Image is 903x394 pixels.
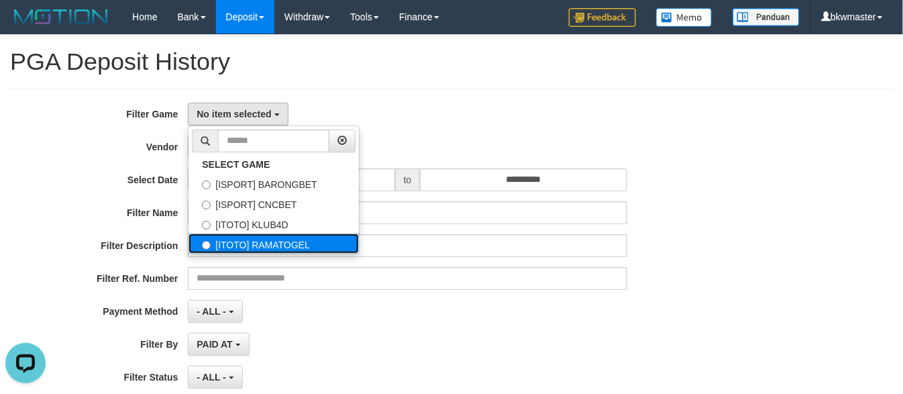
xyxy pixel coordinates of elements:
b: SELECT GAME [202,159,270,170]
input: [ISPORT] CNCBET [202,201,211,209]
img: MOTION_logo.png [10,7,112,27]
span: No item selected [197,109,271,119]
span: to [395,168,421,191]
button: - ALL - [188,366,242,389]
button: No item selected [188,103,288,126]
span: PAID AT [197,339,232,350]
h1: PGA Deposit History [10,48,893,75]
label: [ISPORT] CNCBET [189,193,359,213]
input: [ITOTO] KLUB4D [202,221,211,230]
img: Feedback.jpg [569,8,636,27]
button: Open LiveChat chat widget [5,5,46,46]
label: [ITOTO] RAMATOGEL [189,234,359,254]
span: - ALL - [197,306,226,317]
span: - ALL - [197,372,226,383]
input: [ISPORT] BARONGBET [202,181,211,189]
label: [ISPORT] BARONGBET [189,173,359,193]
input: [ITOTO] RAMATOGEL [202,241,211,250]
img: panduan.png [733,8,800,26]
img: Button%20Memo.svg [656,8,712,27]
label: [ITOTO] KLUB4D [189,213,359,234]
button: PAID AT [188,333,249,356]
a: SELECT GAME [189,156,359,173]
button: - ALL - [188,300,242,323]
